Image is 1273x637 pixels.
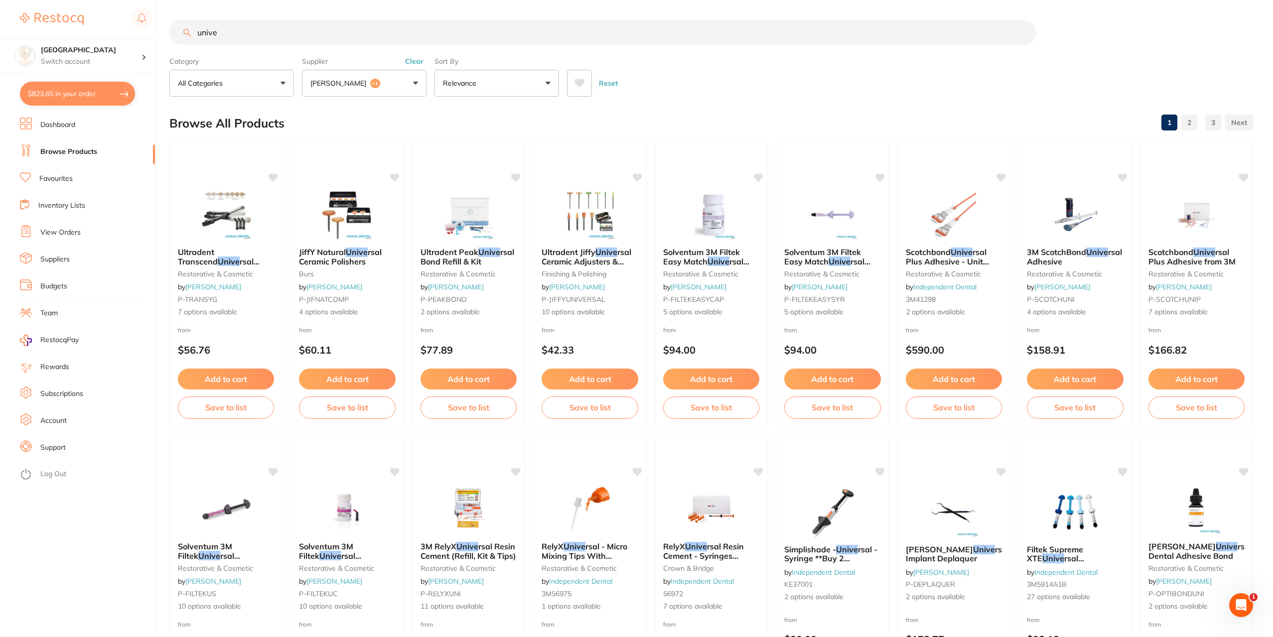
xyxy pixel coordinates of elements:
em: Unive [478,247,500,257]
img: RelyX Universal - Micro Mixing Tips With Elongation Tips [558,484,622,534]
b: Simplishade - Universal - Syringe **Buy 2 Simplishade or Harmonize Syringes**Receive 1 Simplishad... [784,545,880,563]
span: P-FILTEKEASYSYR [784,295,845,304]
b: Solventum 3M Filtek Easy Match Universal Syringe [784,248,880,266]
p: $56.76 [178,344,274,356]
span: rsal - Micro Mixing Tips With Elongation Tips [542,541,627,570]
span: 1 options available [542,602,638,612]
span: 10 options available [178,602,274,612]
span: by [784,568,855,577]
a: Log Out [40,469,66,479]
em: Unive [595,247,617,257]
button: Add to cart [663,369,759,389]
span: 7 options available [1148,307,1245,317]
span: rsal Capsules [663,256,749,275]
span: by [542,282,605,291]
img: Filtek Supreme XTE Universal Restorative - Syringe **Buy 4 x Syringes **Receive 1 x Filtek Bulk F... [1043,487,1108,537]
b: RelyX Universal Resin Cement - Syringes **temporary out of stock** [663,542,759,560]
button: Add to cart [299,369,395,389]
p: $166.82 [1148,344,1245,356]
span: by [1148,577,1212,586]
img: Kerr Optibond Universal Dental Adhesive Bond [1164,484,1229,534]
b: RelyX Universal - Micro Mixing Tips With Elongation Tips [542,542,638,560]
a: 2 [1181,113,1197,132]
img: Solventum 3M Filtek Easy Match Universal Syringe [800,190,865,240]
em: Unive [685,541,707,551]
span: 2 options available [784,592,880,602]
a: Dashboard [40,120,75,130]
a: Support [40,443,66,453]
span: Solventum 3M Filtek Easy Match [784,247,861,266]
a: Budgets [40,281,67,291]
em: Unive [707,256,729,266]
button: Reset [596,70,621,97]
em: Unive [1042,553,1064,563]
span: by [421,577,484,586]
img: Solventum 3M Filtek Universal Restorative Syringes 4g [194,484,259,534]
span: rsal Resin Cement (Refill, Kit & Tips) [421,541,516,560]
span: P-DEPLAQUER [906,580,955,589]
span: 2 options available [906,307,1002,317]
span: Simplishade - [784,544,836,554]
a: [PERSON_NAME] [428,577,484,586]
img: Ultradent Peak Universal Bond Refill & Kit [436,190,501,240]
label: Sort By [434,57,559,66]
em: Unive [198,551,220,561]
em: Unive [456,541,478,551]
span: by [1027,568,1098,577]
img: RestocqPay [20,335,32,346]
button: Add to cart [178,369,274,389]
b: Kerr Optibond Universal Dental Adhesive Bond [1148,542,1245,560]
a: Independent Dental [549,577,612,586]
em: Unive [951,247,973,257]
small: restorative & cosmetic [906,270,1002,278]
a: [PERSON_NAME] [671,282,726,291]
p: $94.00 [663,344,759,356]
span: from [299,621,312,628]
span: P-OPTIBONDUNI [1148,589,1204,598]
span: rsal Composite Syringes [178,256,260,275]
span: 5 options available [663,307,759,317]
a: [PERSON_NAME] [1034,282,1090,291]
small: restorative & cosmetic [178,270,274,278]
span: P-SCOTCHUNI [1027,295,1075,304]
a: [PERSON_NAME] [185,577,241,586]
span: rsal Dental Adhesive Bond [1148,541,1252,560]
a: Independent Dental [913,282,977,291]
button: $823.65 in your order [20,82,135,106]
span: rsal Resin Cement - Syringes **temporary out of stock** [663,541,744,579]
img: Katoomba Dental Centre [15,46,35,66]
span: rsal Plus Adhesive from 3M [1148,247,1236,266]
em: Unive [346,247,368,257]
p: All Categories [178,78,227,88]
a: Independent Dental [671,577,734,586]
small: restorative & cosmetic [299,564,395,572]
button: Relevance [434,70,559,97]
span: Solventum 3M Filtek Easy Match [663,247,740,266]
b: Scotchbond Universal Plus Adhesive from 3M [1148,248,1245,266]
span: from [421,326,433,334]
img: 3M RelyX Universal Resin Cement (Refill, Kit & Tips) [436,484,501,534]
b: Solventum 3M Filtek Universal Restorative Syringes 4g [178,542,274,560]
span: by [178,282,241,291]
span: by [542,577,612,586]
p: [PERSON_NAME] [310,78,370,88]
em: Unive [319,551,341,561]
a: Rewards [40,362,69,372]
button: Add to cart [784,369,880,389]
span: 2 options available [1148,602,1245,612]
p: $60.11 [299,344,395,356]
span: JiffY Natural [299,247,346,257]
span: from [542,621,555,628]
b: JiffY Natural Universal Ceramic Polishers [299,248,395,266]
button: Save to list [906,396,1002,418]
b: Filtek Supreme XTE Universal Restorative - Syringe **Buy 4 x Syringes **Receive 1 x Filtek Bulk F... [1027,545,1123,563]
span: by [1027,282,1090,291]
span: Ultradent Transcend [178,247,218,266]
b: Solventum 3M Filtek Universal Restorative Capsules 0.2g x 20 [299,542,395,560]
button: Add to cart [1027,369,1123,389]
span: P-FILTEKUS [178,589,216,598]
p: $42.33 [542,344,638,356]
h4: Katoomba Dental Centre [41,45,141,55]
small: restorative & cosmetic [1148,270,1245,278]
a: Suppliers [40,255,70,264]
